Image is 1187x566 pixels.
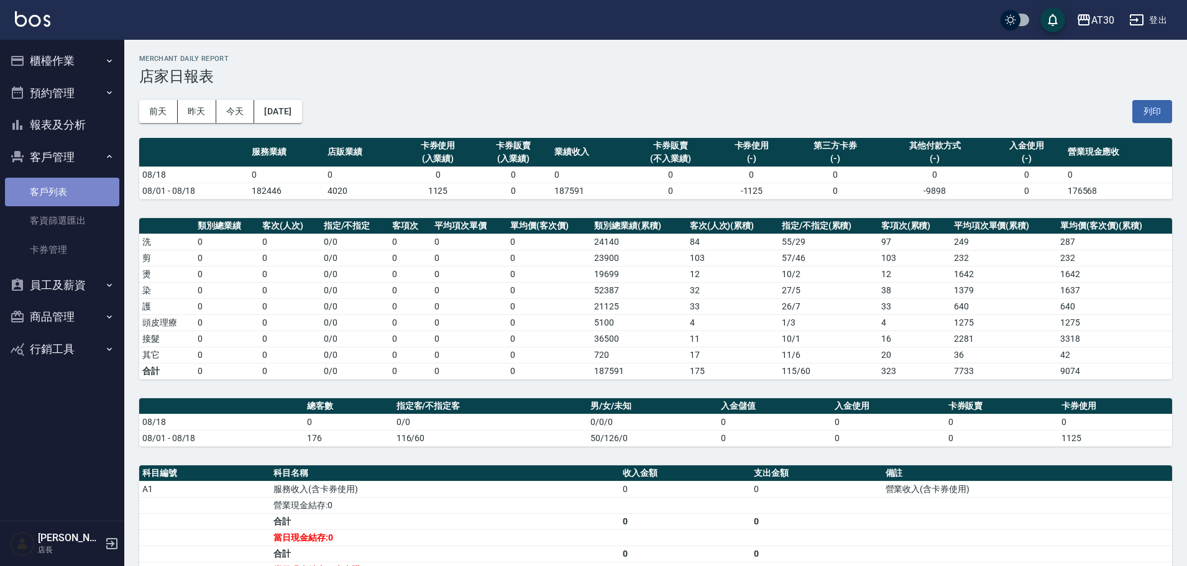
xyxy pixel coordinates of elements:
td: 0 [389,347,431,363]
td: 0 [989,183,1065,199]
td: 12 [878,266,951,282]
div: 卡券販賣 [479,139,548,152]
td: 0 [431,250,507,266]
td: 0 [431,234,507,250]
td: 1637 [1057,282,1172,298]
td: 0 / 0 [321,298,390,314]
td: 21125 [591,298,686,314]
th: 平均項次單價(累積) [951,218,1058,234]
td: 19699 [591,266,686,282]
td: 0 / 0 [321,347,390,363]
button: 員工及薪資 [5,269,119,301]
td: 0 [751,545,882,562]
td: 0 [989,167,1065,183]
img: Logo [15,11,50,27]
td: 服務收入(含卡券使用) [270,481,620,497]
td: 175 [687,363,779,379]
button: 行銷工具 [5,333,119,365]
td: 0 [881,167,989,183]
button: 報表及分析 [5,109,119,141]
td: 33 [878,298,951,314]
a: 客資篩選匯出 [5,206,119,235]
td: 176 [304,430,393,446]
td: 接髮 [139,331,195,347]
td: 0 [259,250,321,266]
td: 36500 [591,331,686,347]
td: 08/18 [139,414,304,430]
td: 0 [249,167,324,183]
td: 103 [687,250,779,266]
td: 0 [259,347,321,363]
td: 0 [389,266,431,282]
td: 08/01 - 08/18 [139,183,249,199]
td: 0 [945,430,1059,446]
td: 4 [687,314,779,331]
div: (-) [884,152,986,165]
td: 32 [687,282,779,298]
th: 入金儲值 [718,398,832,414]
td: 232 [1057,250,1172,266]
table: a dense table [139,138,1172,199]
div: 第三方卡券 [792,139,878,152]
button: save [1040,7,1065,32]
div: (-) [992,152,1061,165]
h3: 店家日報表 [139,68,1172,85]
td: 287 [1057,234,1172,250]
th: 指定/不指定(累積) [779,218,878,234]
td: 187591 [551,183,627,199]
div: (入業績) [403,152,473,165]
td: 0 [507,266,591,282]
td: 合計 [270,513,620,529]
td: 合計 [139,363,195,379]
td: 0 [620,513,751,529]
button: [DATE] [254,100,301,123]
td: 249 [951,234,1058,250]
th: 業績收入 [551,138,627,167]
th: 備註 [882,465,1173,482]
th: 總客數 [304,398,393,414]
td: 0 [389,314,431,331]
th: 類別總業績 [195,218,259,234]
td: 0 [431,363,507,379]
td: 9074 [1057,363,1172,379]
td: 0 [259,266,321,282]
div: (不入業績) [630,152,711,165]
td: 97 [878,234,951,250]
td: 營業現金結存:0 [270,497,620,513]
td: 116/60 [393,430,588,446]
td: 0 [431,347,507,363]
td: 1642 [951,266,1058,282]
td: 0 [195,347,259,363]
td: 0/0 [321,363,390,379]
td: 5100 [591,314,686,331]
td: 0 [751,481,882,497]
td: 0 [195,282,259,298]
td: 11 / 6 [779,347,878,363]
td: 0 [389,331,431,347]
td: 27 / 5 [779,282,878,298]
td: 0 [945,414,1059,430]
td: 1125 [1058,430,1172,446]
th: 類別總業績(累積) [591,218,686,234]
th: 支出金額 [751,465,882,482]
div: 入金使用 [992,139,1061,152]
th: 營業現金應收 [1065,138,1172,167]
td: 84 [687,234,779,250]
td: 0 / 0 [321,314,390,331]
td: 0 [789,183,881,199]
td: 08/01 - 08/18 [139,430,304,446]
td: 0 [389,250,431,266]
td: 0 [507,282,591,298]
td: 2281 [951,331,1058,347]
button: 商品管理 [5,301,119,333]
td: 0 [195,250,259,266]
td: 640 [951,298,1058,314]
td: 0 / 0 [321,266,390,282]
td: 23900 [591,250,686,266]
td: 0 / 0 [321,282,390,298]
td: 0 [507,250,591,266]
td: 16 [878,331,951,347]
td: 1125 [400,183,476,199]
th: 客項次(累積) [878,218,951,234]
th: 客項次 [389,218,431,234]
